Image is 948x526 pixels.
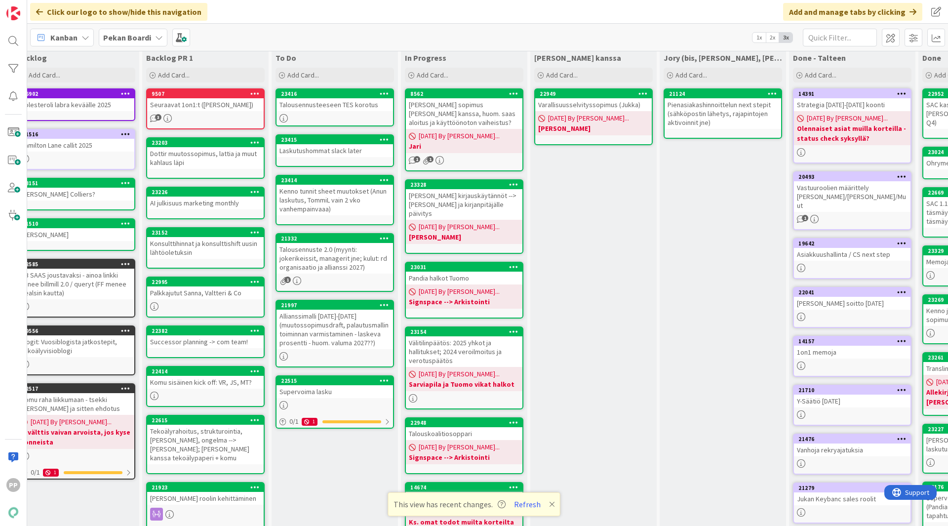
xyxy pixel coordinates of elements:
div: 14391 [798,90,910,97]
div: 22585PB SAAS joustavaksi - ainoa linkki lienee billmill 2.0 / queryt (FF menee dealsin kautta) [18,260,134,299]
div: 23154 [410,328,522,335]
div: 22382 [152,327,264,334]
div: 23154Välitilinpäätös: 2025 yhkot ja hallitukset; 2024 veroilmoitus ja verotuspäätös [406,327,522,367]
div: SAC EVL6b [406,492,522,505]
a: 21279Jukan Keybanc sales roolit [793,483,911,524]
div: 23415Laskutushommat slack later [276,135,393,157]
div: Add and manage tabs by clicking [783,3,922,21]
div: Supervoima lasku [276,385,393,398]
div: 21510 [22,220,134,227]
div: 21332Talousennuste 2.0 (myynti: jokerikeissit, managerit jne; kulut: rd organisaatio ja allianssi... [276,234,393,274]
div: Kolesteroli labra keväälle 2025 [18,98,134,111]
div: Allianssimalli [DATE]-[DATE] (muutossopimusdraft, palautusmallin toiminnan varmistaminen - laskev... [276,310,393,349]
span: Jukan kanssa [534,53,621,63]
a: 23328[PERSON_NAME] kirjauskäytännöt --> [PERSON_NAME] ja kirjanpitäjälle päivitys[DATE] By [PERSO... [405,179,523,254]
span: 1 [427,156,434,162]
div: 22517 [18,384,134,393]
span: Kanban [50,32,78,43]
span: Add Card... [158,71,190,80]
div: 14157 [794,337,910,346]
div: 23414 [281,177,393,184]
a: 22949Varallisuusselvityssopimus (Jukka)[DATE] By [PERSON_NAME]...[PERSON_NAME] [534,88,653,145]
button: Refresh [511,498,544,511]
div: 22948Talouskoalitiosoppari [406,418,522,440]
div: Dottir muutossopimus, lattia ja muut kahlaus läpi [147,147,264,169]
span: [DATE] By [PERSON_NAME]... [31,417,112,427]
div: 21510 [18,219,134,228]
div: 23328[PERSON_NAME] kirjauskäytännöt --> [PERSON_NAME] ja kirjanpitäjälle päivitys [406,180,522,220]
div: 23031 [410,264,522,271]
div: 21124 [665,89,781,98]
div: 22585 [18,260,134,269]
div: 14674 [410,484,522,491]
div: 22517Komu raha liikkumaan - tsekki [PERSON_NAME] ja sitten ehdotus [18,384,134,415]
div: Vastuuroolien määrittely [PERSON_NAME]/[PERSON_NAME]/Muut [794,181,910,212]
div: 23328 [410,181,522,188]
div: Successor planning -> com team! [147,335,264,348]
b: Signspace --> Arkistointi [409,297,519,307]
div: Y-Säätiö [DATE] [794,395,910,407]
div: 21923[PERSON_NAME] roolin kehittäminen [147,483,264,505]
div: [PERSON_NAME] sopimus [PERSON_NAME] kanssa, huom. saas aloitus ja käyttöönoton vaiheistus? [406,98,522,129]
div: 22585 [22,261,134,268]
span: 0 / 1 [289,416,299,427]
a: 23414Kenno tunnit sheet muutokset (Anun laskutus, TommiL vain 2 vko vanhempainvaaa) [276,175,394,225]
span: Support [21,1,45,13]
b: Ei välttis vaivan arvoista, jos kyse tonneista [21,427,131,447]
div: 23152 [152,229,264,236]
div: 21710 [798,387,910,394]
div: 23151 [18,179,134,188]
div: 23416 [281,90,393,97]
div: 21516Hamilton Lane callit 2025 [18,130,134,152]
div: 22517 [22,385,134,392]
div: 141571on1 memoja [794,337,910,359]
div: 21923 [147,483,264,492]
div: 22414 [147,367,264,376]
div: 20493 [798,173,910,180]
div: 22041[PERSON_NAME] soitto [DATE] [794,288,910,310]
div: 21476Vanhoja rekryajatuksia [794,435,910,456]
b: [PERSON_NAME] [538,123,649,133]
div: [PERSON_NAME] roolin kehittäminen [147,492,264,505]
span: [DATE] By [PERSON_NAME]... [807,113,888,123]
a: 21710Y-Säätiö [DATE] [793,385,911,426]
div: 21997 [276,301,393,310]
b: Signspace --> Arkistointi [409,452,519,462]
span: [DATE] By [PERSON_NAME]... [419,286,500,297]
div: 21279Jukan Keybanc sales roolit [794,484,910,505]
span: 1 [284,277,291,283]
a: 22615Tekoälyrahoitus, strukturointia, [PERSON_NAME], ongelma --> [PERSON_NAME]; [PERSON_NAME] kan... [146,415,265,474]
span: 2x [766,33,779,42]
a: 21124Pienasiakashinnoittelun next stepit (sähköpostin lähetys, rajapintojen aktivoinnit jne) [664,88,782,139]
div: 8562 [410,90,522,97]
a: 21332Talousennuste 2.0 (myynti: jokerikeissit, managerit jne; kulut: rd organisaatio ja allianssi... [276,233,394,292]
div: 23203Dottir muutossopimus, lattia ja muut kahlaus läpi [147,138,264,169]
div: 0/11 [18,466,134,479]
div: 23416Talousennusteeseen TES korotus [276,89,393,111]
div: 23416 [276,89,393,98]
span: This view has recent changes. [394,498,506,510]
div: Pienasiakashinnoittelun next stepit (sähköpostin lähetys, rajapintojen aktivoinnit jne) [665,98,781,129]
a: 23226AI julkisuus marketing monthly [146,187,265,219]
span: Add Card... [805,71,836,80]
a: 23031Pandia halkot Tuomo[DATE] By [PERSON_NAME]...Signspace --> Arkistointi [405,262,523,319]
div: 22615 [147,416,264,425]
a: 23203Dottir muutossopimus, lattia ja muut kahlaus läpi [146,137,265,179]
span: Add Card... [417,71,448,80]
div: 9507 [152,90,264,97]
div: Pandia halkot Tuomo [406,272,522,284]
div: Kenno tunnit sheet muutokset (Anun laskutus, TommiL vain 2 vko vanhempainvaaa) [276,185,393,215]
div: 22414Komu sisäinen kick off: VR, JS, MT? [147,367,264,389]
span: [DATE] By [PERSON_NAME]... [419,131,500,141]
div: Talousennuste 2.0 (myynti: jokerikeissit, managerit jne; kulut: rd organisaatio ja allianssi 2027) [276,243,393,274]
div: AI julkisuus marketing monthly [147,197,264,209]
div: 9507 [147,89,264,98]
div: 23415 [281,136,393,143]
div: 14391 [794,89,910,98]
div: 23154 [406,327,522,336]
div: 21332 [276,234,393,243]
span: [DATE] By [PERSON_NAME]... [548,113,629,123]
div: 23328 [406,180,522,189]
div: 21510[PERSON_NAME] [18,219,134,241]
div: [PERSON_NAME] [18,228,134,241]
